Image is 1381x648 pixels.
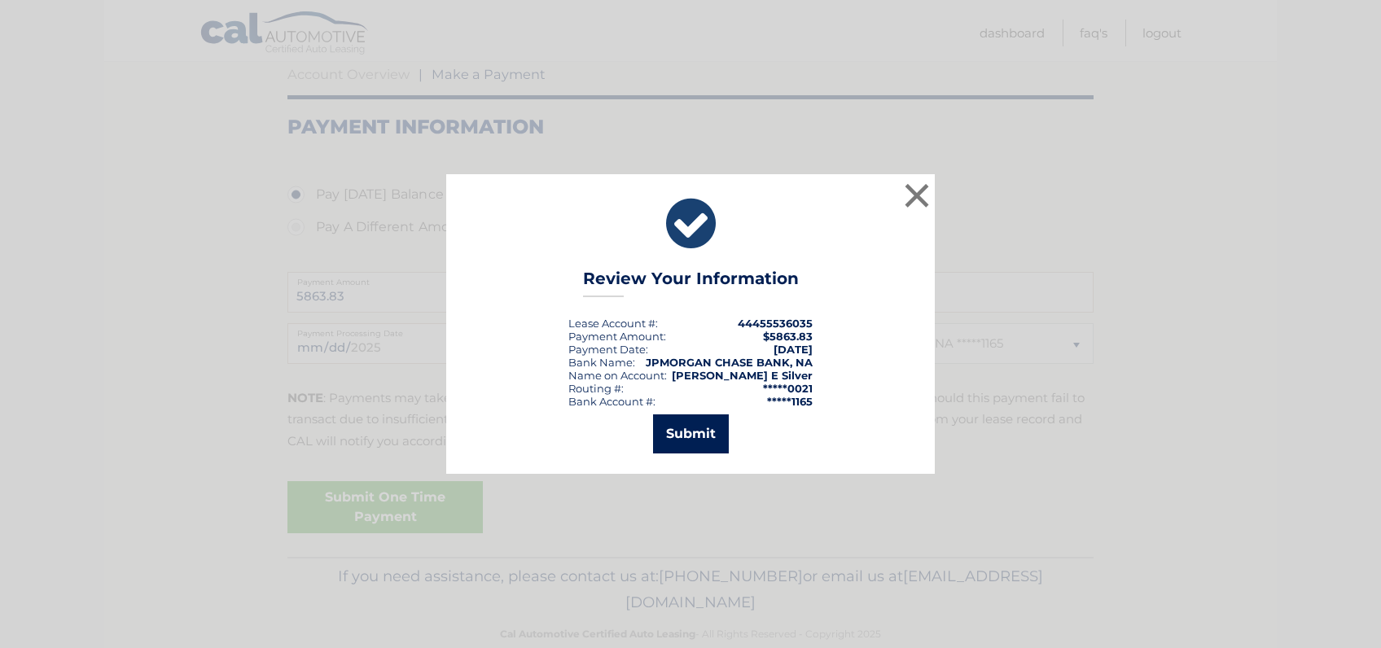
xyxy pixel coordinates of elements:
[774,343,813,356] span: [DATE]
[653,414,729,453] button: Submit
[583,269,799,297] h3: Review Your Information
[568,317,658,330] div: Lease Account #:
[646,356,813,369] strong: JPMORGAN CHASE BANK, NA
[568,382,624,395] div: Routing #:
[763,330,813,343] span: $5863.83
[568,369,667,382] div: Name on Account:
[568,356,635,369] div: Bank Name:
[568,395,655,408] div: Bank Account #:
[738,317,813,330] strong: 44455536035
[901,179,933,212] button: ×
[568,343,646,356] span: Payment Date
[568,330,666,343] div: Payment Amount:
[672,369,813,382] strong: [PERSON_NAME] E Silver
[568,343,648,356] div: :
